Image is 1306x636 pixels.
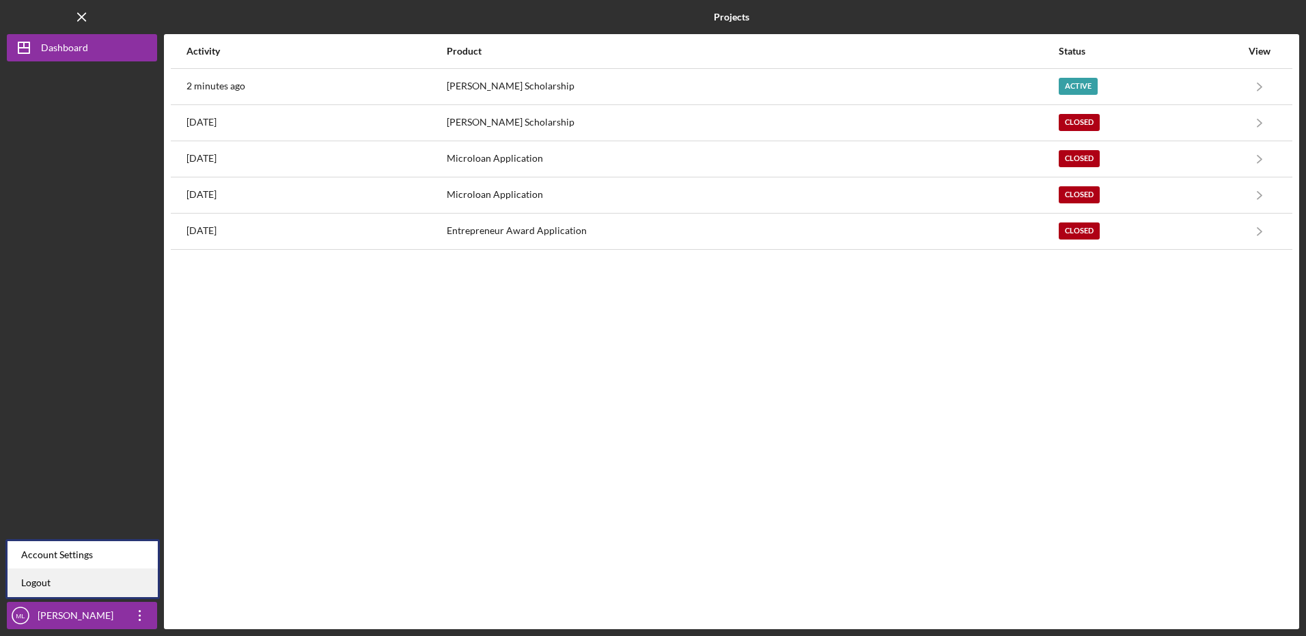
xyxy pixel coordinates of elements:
[1059,150,1100,167] div: Closed
[186,46,445,57] div: Activity
[1059,114,1100,131] div: Closed
[186,81,245,91] time: 2025-08-11 17:14
[186,117,217,128] time: 2025-08-08 16:10
[8,541,158,569] div: Account Settings
[8,569,158,597] a: Logout
[41,34,88,65] div: Dashboard
[7,34,157,61] button: Dashboard
[16,612,25,620] text: ML
[1059,222,1100,240] div: Closed
[447,142,1057,176] div: Microloan Application
[186,225,217,236] time: 2025-01-17 19:53
[714,12,749,23] b: Projects
[447,46,1057,57] div: Product
[447,214,1057,248] div: Entrepreneur Award Application
[447,178,1057,212] div: Microloan Application
[186,153,217,164] time: 2025-02-14 15:00
[186,189,217,200] time: 2025-02-14 14:08
[7,602,157,629] button: ML[PERSON_NAME]
[1242,46,1277,57] div: View
[447,70,1057,104] div: [PERSON_NAME] Scholarship
[1059,186,1100,203] div: Closed
[447,106,1057,140] div: [PERSON_NAME] Scholarship
[1059,46,1241,57] div: Status
[34,602,123,633] div: [PERSON_NAME]
[1059,78,1098,95] div: Active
